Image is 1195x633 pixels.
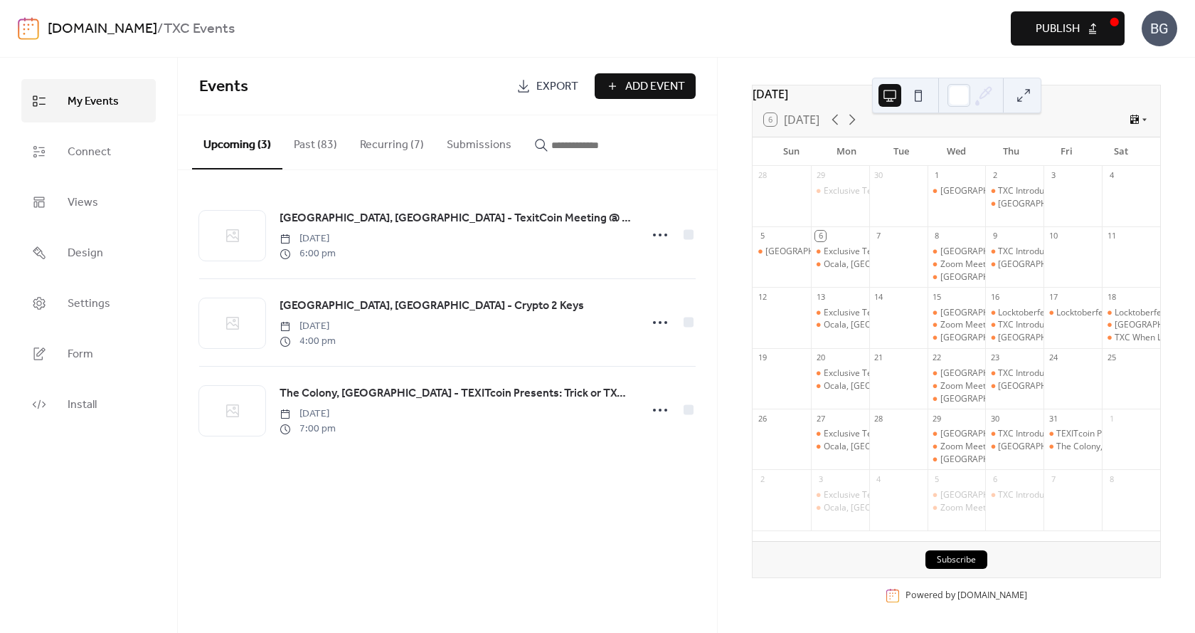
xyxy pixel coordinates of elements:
[928,502,986,514] div: Zoom Meeting - How To Profit From Crypto Mining
[989,413,1000,424] div: 30
[815,231,826,241] div: 6
[18,17,39,40] img: logo
[815,474,826,484] div: 3
[811,428,869,440] div: Exclusive Texit Coin Zoom ALL Miners & Guests Welcome!
[925,550,987,569] button: Subscribe
[506,73,589,99] a: Export
[280,422,336,436] span: 7:00 pm
[68,343,93,365] span: Form
[989,474,1000,484] div: 6
[280,298,584,315] span: [GEOGRAPHIC_DATA], [GEOGRAPHIC_DATA] - Crypto 2 Keys
[21,130,156,173] a: Connect
[957,590,1027,602] a: [DOMAIN_NAME]
[998,319,1114,331] div: TXC Introduction and Update!
[21,382,156,426] a: Install
[998,185,1114,197] div: TXC Introduction and Update!
[280,297,584,315] a: [GEOGRAPHIC_DATA], [GEOGRAPHIC_DATA] - Crypto 2 Keys
[595,73,696,99] button: Add Event
[940,502,1139,514] div: Zoom Meeting - How To Profit From Crypto Mining
[282,115,349,168] button: Past (83)
[984,137,1039,166] div: Thu
[985,319,1043,331] div: TXC Introduction and Update!
[811,307,869,319] div: Exclusive Texit Coin Zoom ALL Miners & Guests Welcome!
[811,489,869,501] div: Exclusive Texit Coin Zoom ALL Miners & Guests Welcome!
[764,137,819,166] div: Sun
[280,319,336,334] span: [DATE]
[21,332,156,375] a: Form
[811,246,869,258] div: Exclusive Texit Coin Zoom ALL Miners & Guests Welcome!
[625,78,685,95] span: Add Event
[824,380,1110,392] div: Ocala, [GEOGRAPHIC_DATA]- TEXITcoin [DATE] Meet-up & Dinner on Us!
[811,185,869,197] div: Exclusive Texit Coin Zoom ALL Miners & Guests Welcome!
[998,428,1114,440] div: TXC Introduction and Update!
[815,352,826,363] div: 20
[928,185,986,197] div: Mansfield, TX- TXC Informational Meeting
[929,137,984,166] div: Wed
[753,85,1160,103] div: [DATE]
[280,231,336,246] span: [DATE]
[1043,307,1102,319] div: Locktoberfest '3 - 5th Anniversary Celebration!
[1036,21,1080,38] span: Publish
[1043,428,1102,440] div: TEXITcoin Presents: Trick or TXC - A Blockchain Halloween Bash
[985,332,1043,344] div: Orlando, FL - TEXITcoin Team Meet-up
[985,185,1043,197] div: TXC Introduction and Update!
[824,319,1110,331] div: Ocala, [GEOGRAPHIC_DATA]- TEXITcoin [DATE] Meet-up & Dinner on Us!
[928,428,986,440] div: Mansfield, TX- TXC Informational Meeting
[928,319,986,331] div: Zoom Meeting - How To Profit From Crypto Mining
[985,307,1043,319] div: Locktoberfest '3 - 5th Anniversary Celebration!
[757,291,768,302] div: 12
[815,291,826,302] div: 13
[164,16,235,43] b: TXC Events
[811,367,869,380] div: Exclusive Texit Coin Zoom ALL Miners & Guests Welcome!
[21,281,156,325] a: Settings
[536,78,578,95] span: Export
[68,394,97,416] span: Install
[928,271,986,283] div: Orlando, FL - TexitCoin Team Meetup at Orlando Ice Den
[873,352,884,363] div: 21
[928,393,986,405] div: Orlando, FL - TexitCoin Team Meetup at Orlando Ice Den
[985,198,1043,210] div: Orlando, FL - TEXITcoin Team Meet-up
[824,502,1110,514] div: Ocala, [GEOGRAPHIC_DATA]- TEXITcoin [DATE] Meet-up & Dinner on Us!
[157,16,164,43] b: /
[928,380,986,392] div: Zoom Meeting - How To Profit From Crypto Mining
[928,454,986,466] div: Orlando, FL - TexitCoin Team Meetup at Orlando Ice Den
[280,246,336,261] span: 6:00 pm
[757,474,768,484] div: 2
[757,231,768,241] div: 5
[932,291,942,302] div: 15
[1106,474,1117,484] div: 8
[1102,332,1160,344] div: TXC When Lambo Party!
[824,258,1110,271] div: Ocala, [GEOGRAPHIC_DATA]- TEXITcoin [DATE] Meet-up & Dinner on Us!
[940,441,1139,453] div: Zoom Meeting - How To Profit From Crypto Mining
[280,209,632,228] a: [GEOGRAPHIC_DATA], [GEOGRAPHIC_DATA] - TexitCoin Meeting @ [GEOGRAPHIC_DATA]
[1094,137,1149,166] div: Sat
[1039,137,1093,166] div: Fri
[1106,413,1117,424] div: 1
[873,474,884,484] div: 4
[1106,352,1117,363] div: 25
[280,384,632,403] a: The Colony, [GEOGRAPHIC_DATA] - TEXITcoin Presents: Trick or TXC - A Blockchain [DATE] Bash
[199,71,248,103] span: Events
[985,428,1043,440] div: TXC Introduction and Update!
[1106,170,1117,181] div: 4
[1043,441,1102,453] div: The Colony, TX - TEXITcoin Presents: Trick or TXC - A Blockchain Halloween Bash
[928,258,986,271] div: Zoom Meeting - How To Profit From Crypto Mining
[940,258,1139,271] div: Zoom Meeting - How To Profit From Crypto Mining
[192,115,282,169] button: Upcoming (3)
[48,16,157,43] a: [DOMAIN_NAME]
[757,413,768,424] div: 26
[68,192,98,214] span: Views
[928,441,986,453] div: Zoom Meeting - How To Profit From Crypto Mining
[932,231,942,241] div: 8
[932,170,942,181] div: 1
[1011,11,1125,46] button: Publish
[1102,319,1160,331] div: Las Vegas, NV - Crypto 2 Keys
[998,489,1114,501] div: TXC Introduction and Update!
[940,319,1139,331] div: Zoom Meeting - How To Profit From Crypto Mining
[21,180,156,224] a: Views
[757,352,768,363] div: 19
[824,185,1052,197] div: Exclusive Texit Coin Zoom ALL Miners & Guests Welcome!
[989,352,1000,363] div: 23
[1048,413,1058,424] div: 31
[989,231,1000,241] div: 9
